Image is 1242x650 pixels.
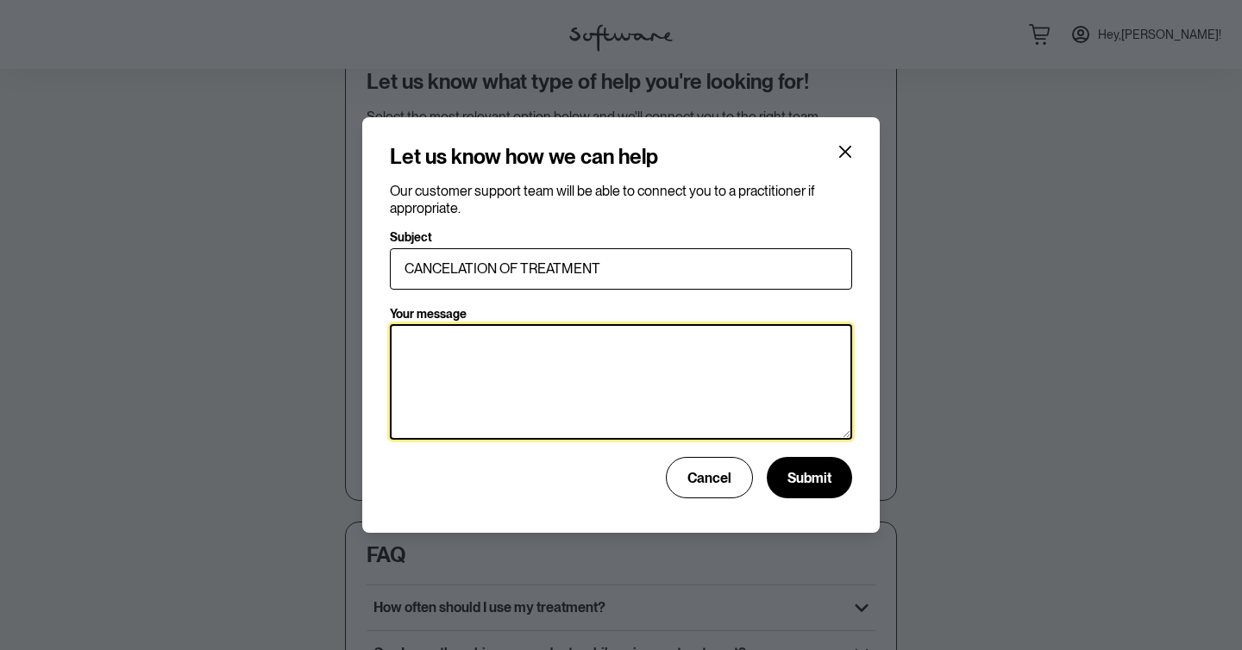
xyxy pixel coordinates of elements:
button: Submit [767,457,852,498]
span: Submit [787,470,831,486]
p: Your message [390,307,467,322]
h4: Let us know how we can help [390,145,658,170]
p: Our customer support team will be able to connect you to a practitioner if appropriate. [390,183,852,216]
span: Cancel [687,470,731,486]
button: Cancel [666,457,753,498]
button: Close [831,138,859,166]
p: Subject [390,230,432,245]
